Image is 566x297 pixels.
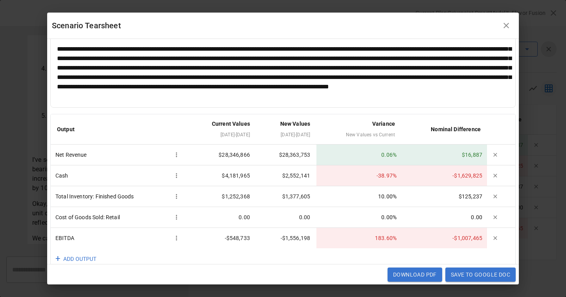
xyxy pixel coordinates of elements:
[316,207,401,228] td: 0.00 %
[55,170,182,181] div: Cash
[187,145,256,165] td: $28,346,866
[187,186,256,207] td: $1,252,368
[256,186,316,207] td: $1,377,605
[316,186,401,207] td: 10.00 %
[187,114,256,145] th: Current Values
[401,228,487,248] td: -$1,007,465
[51,248,103,270] button: +ADD OUTPUT
[323,130,395,139] div: New Values vs Current
[187,207,256,228] td: 0.00
[445,268,516,282] button: Save to Google Doc
[193,130,250,139] div: [DATE] - [DATE]
[51,114,187,145] th: Output
[55,191,182,202] div: Total Inventory: Finished Goods
[316,145,401,165] td: 0.06 %
[256,207,316,228] td: 0.00
[401,207,487,228] td: 0.00
[256,165,316,186] td: $2,552,141
[256,114,316,145] th: New Values
[401,165,487,186] td: -$1,629,825
[256,228,316,248] td: -$1,556,198
[55,251,60,267] span: +
[401,114,487,145] th: Nominal Difference
[55,212,182,223] div: Cost of Goods Sold: Retail
[401,145,487,165] td: $16,887
[55,233,182,244] div: EBITDA
[187,165,256,186] td: $4,181,965
[316,228,401,248] td: 183.60 %
[316,165,401,186] td: -38.97 %
[388,268,442,282] button: Download PDF
[263,130,310,139] div: [DATE] - [DATE]
[256,145,316,165] td: $28,363,753
[401,186,487,207] td: $125,237
[316,114,401,145] th: Variance
[52,19,498,32] div: Scenario Tearsheet
[55,149,182,160] div: Net Revenue
[187,228,256,248] td: -$548,733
